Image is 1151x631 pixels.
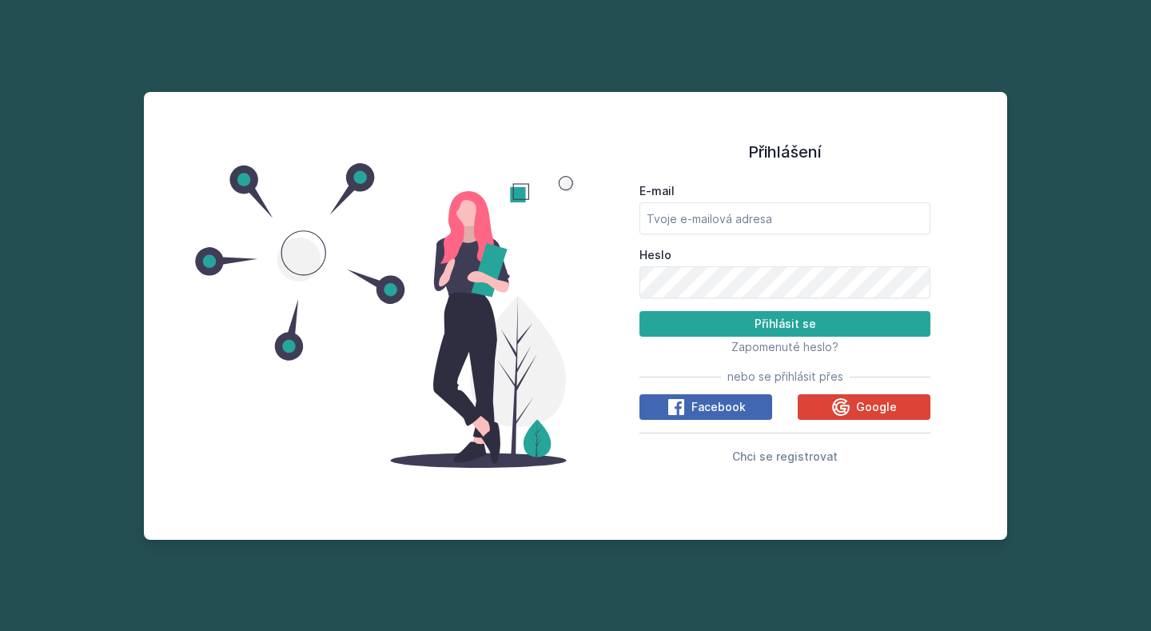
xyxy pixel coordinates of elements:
[639,311,930,337] button: Přihlásit se
[639,202,930,234] input: Tvoje e-mailová adresa
[639,394,772,420] button: Facebook
[639,183,930,199] label: E-mail
[798,394,930,420] button: Google
[731,340,838,353] span: Zapomenuté heslo?
[727,369,843,385] span: nebo se přihlásit přes
[639,140,930,164] h1: Přihlášení
[856,399,897,415] span: Google
[691,399,746,415] span: Facebook
[732,446,838,465] button: Chci se registrovat
[732,449,838,463] span: Chci se registrovat
[639,247,930,263] label: Heslo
